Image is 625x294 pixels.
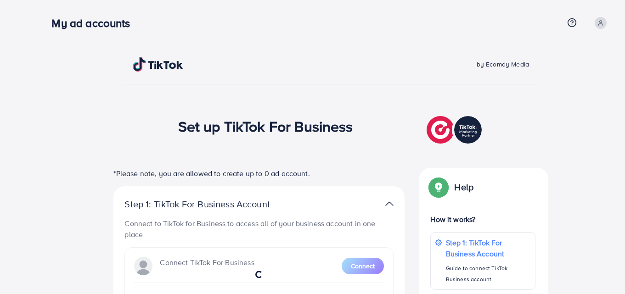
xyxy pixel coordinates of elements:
p: How it works? [430,214,535,225]
h3: My ad accounts [51,17,137,30]
span: by Ecomdy Media [477,60,529,69]
h1: Set up TikTok For Business [178,117,353,135]
img: TikTok [133,57,183,72]
p: Guide to connect TikTok Business account [446,263,530,285]
p: Step 1: TikTok For Business Account [446,237,530,259]
img: TikTok partner [385,197,394,211]
p: Help [454,182,473,193]
p: *Please note, you are allowed to create up to 0 ad account. [113,168,405,179]
img: TikTok partner [427,114,484,146]
p: Step 1: TikTok For Business Account [124,199,299,210]
img: Popup guide [430,179,447,195]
